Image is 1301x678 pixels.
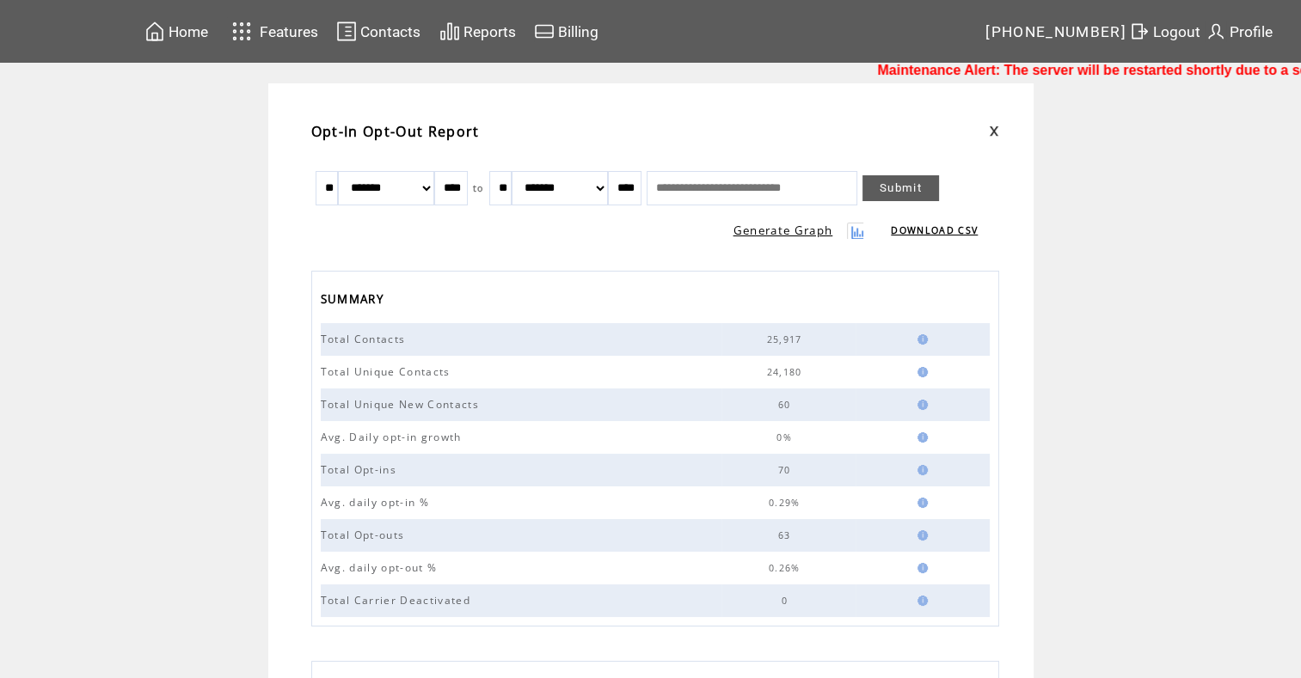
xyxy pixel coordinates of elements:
img: help.gif [912,400,928,410]
span: Opt-In Opt-Out Report [311,122,480,141]
img: help.gif [912,596,928,606]
span: Features [260,23,318,40]
img: help.gif [912,498,928,508]
a: Logout [1126,18,1203,45]
a: Generate Graph [733,223,833,238]
a: Profile [1203,18,1275,45]
a: Features [224,15,322,48]
span: SUMMARY [321,287,388,315]
span: 24,180 [767,366,807,378]
span: Total Opt-outs [321,528,409,542]
span: Total Carrier Deactivated [321,593,475,608]
span: Total Contacts [321,332,410,346]
span: 0 [781,595,791,607]
img: chart.svg [439,21,460,42]
img: features.svg [227,17,257,46]
a: Contacts [334,18,423,45]
span: Contacts [360,23,420,40]
span: 0% [776,431,796,443]
span: 70 [778,464,795,476]
span: Avg. daily opt-out % [321,560,442,575]
span: Avg. Daily opt-in growth [321,430,466,444]
img: creidtcard.svg [534,21,555,42]
span: Billing [558,23,598,40]
img: help.gif [912,465,928,475]
span: Total Opt-ins [321,462,401,477]
span: 0.29% [769,497,805,509]
a: Reports [437,18,519,45]
span: Reports [463,23,516,40]
img: profile.svg [1206,21,1226,42]
img: exit.svg [1129,21,1150,42]
img: help.gif [912,563,928,573]
a: Submit [862,175,939,201]
a: DOWNLOAD CSV [891,224,978,236]
span: 63 [778,529,795,541]
img: contacts.svg [336,21,357,42]
span: to [473,182,484,194]
span: Logout [1153,23,1200,40]
span: Profile [1230,23,1273,40]
span: [PHONE_NUMBER] [985,23,1126,40]
span: 0.26% [769,562,805,574]
a: Home [142,18,211,45]
img: help.gif [912,432,928,443]
img: help.gif [912,334,928,345]
img: help.gif [912,530,928,541]
span: 25,917 [767,333,807,345]
span: Total Unique New Contacts [321,397,483,412]
img: help.gif [912,367,928,377]
img: home.svg [144,21,165,42]
span: Avg. daily opt-in % [321,495,433,510]
a: Billing [531,18,601,45]
span: Home [169,23,208,40]
span: Total Unique Contacts [321,364,455,379]
span: 60 [778,399,795,411]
